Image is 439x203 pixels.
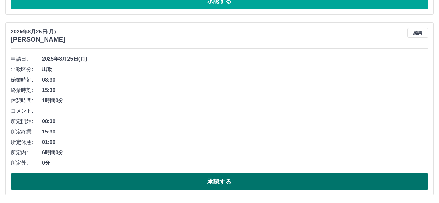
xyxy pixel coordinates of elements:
[11,138,42,146] span: 所定休憩:
[42,55,428,63] span: 2025年8月25日(月)
[11,36,65,43] h3: [PERSON_NAME]
[11,107,42,115] span: コメント:
[11,128,42,136] span: 所定終業:
[42,138,428,146] span: 01:00
[42,66,428,73] span: 出勤
[11,76,42,84] span: 始業時刻:
[42,76,428,84] span: 08:30
[11,159,42,167] span: 所定外:
[42,149,428,157] span: 6時間0分
[42,97,428,105] span: 1時間0分
[42,86,428,94] span: 15:30
[11,149,42,157] span: 所定内:
[11,173,428,190] button: 承認する
[42,128,428,136] span: 15:30
[42,159,428,167] span: 0分
[11,66,42,73] span: 出勤区分:
[11,28,65,36] p: 2025年8月25日(月)
[11,118,42,125] span: 所定開始:
[11,97,42,105] span: 休憩時間:
[42,118,428,125] span: 08:30
[11,86,42,94] span: 終業時刻:
[11,55,42,63] span: 申請日:
[407,28,428,38] button: 編集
